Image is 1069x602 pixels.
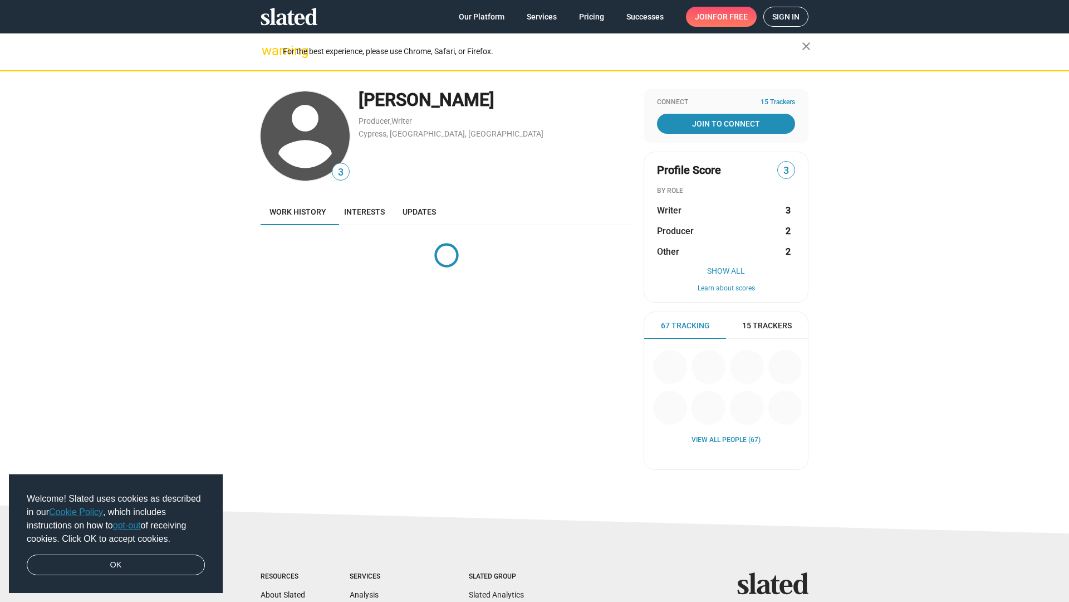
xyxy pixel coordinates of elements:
a: dismiss cookie message [27,555,205,576]
span: 67 Tracking [661,321,710,331]
div: Services [350,572,424,581]
div: BY ROLE [657,187,795,196]
div: Resources [261,572,305,581]
a: Services [518,7,566,27]
div: cookieconsent [9,474,223,594]
a: Cypress, [GEOGRAPHIC_DATA], [GEOGRAPHIC_DATA] [359,129,543,138]
div: Connect [657,98,795,107]
span: Updates [403,207,436,216]
a: Join To Connect [657,114,795,134]
a: Writer [391,116,412,125]
a: Sign in [763,7,808,27]
span: 15 Trackers [761,98,795,107]
mat-icon: close [800,40,813,53]
a: Cookie Policy [49,507,103,517]
span: 15 Trackers [742,321,792,331]
a: opt-out [113,521,141,530]
span: Join To Connect [659,114,793,134]
button: Learn about scores [657,284,795,293]
span: Producer [657,225,694,237]
a: Our Platform [450,7,513,27]
span: Writer [657,205,681,216]
mat-icon: warning [262,44,275,57]
span: Sign in [772,7,800,26]
span: Work history [269,207,326,216]
div: Slated Group [469,572,545,581]
span: Welcome! Slated uses cookies as described in our , which includes instructions on how to of recei... [27,492,205,546]
span: 3 [332,165,349,180]
a: View all People (67) [692,436,761,445]
span: Join [695,7,748,27]
span: for free [713,7,748,27]
span: , [390,119,391,125]
span: Successes [626,7,664,27]
a: Updates [394,198,445,225]
a: Slated Analytics [469,590,524,599]
span: Pricing [579,7,604,27]
a: Producer [359,116,390,125]
a: Pricing [570,7,613,27]
a: Work history [261,198,335,225]
div: For the best experience, please use Chrome, Safari, or Firefox. [283,44,802,59]
span: Profile Score [657,163,721,178]
span: Interests [344,207,385,216]
a: Interests [335,198,394,225]
span: 3 [778,163,795,178]
button: Show All [657,266,795,275]
a: Joinfor free [686,7,757,27]
a: Analysis [350,590,379,599]
strong: 3 [786,205,791,216]
a: About Slated [261,590,305,599]
strong: 2 [786,225,791,237]
a: Successes [617,7,673,27]
span: Our Platform [459,7,504,27]
span: Services [527,7,557,27]
div: [PERSON_NAME] [359,88,632,112]
strong: 2 [786,246,791,258]
span: Other [657,246,679,258]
